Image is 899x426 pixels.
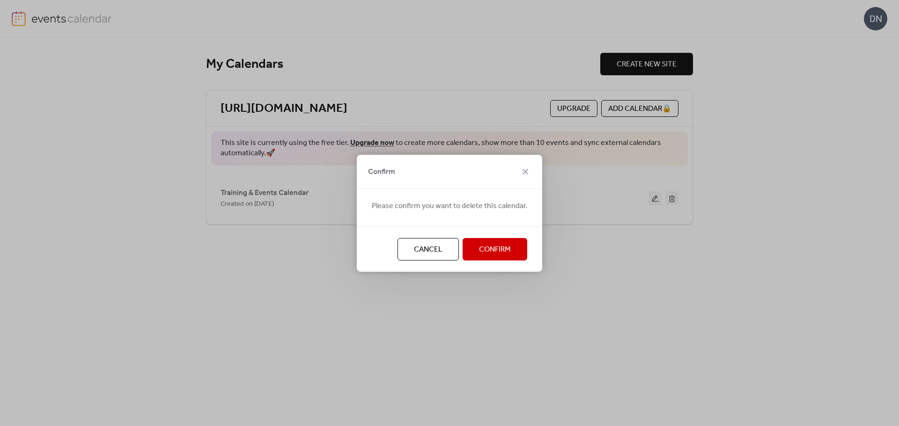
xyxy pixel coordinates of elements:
[414,244,442,255] span: Cancel
[463,238,527,260] button: Confirm
[398,238,459,260] button: Cancel
[372,201,527,212] span: Please confirm you want to delete this calendar.
[368,166,395,178] span: Confirm
[479,244,511,255] span: Confirm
